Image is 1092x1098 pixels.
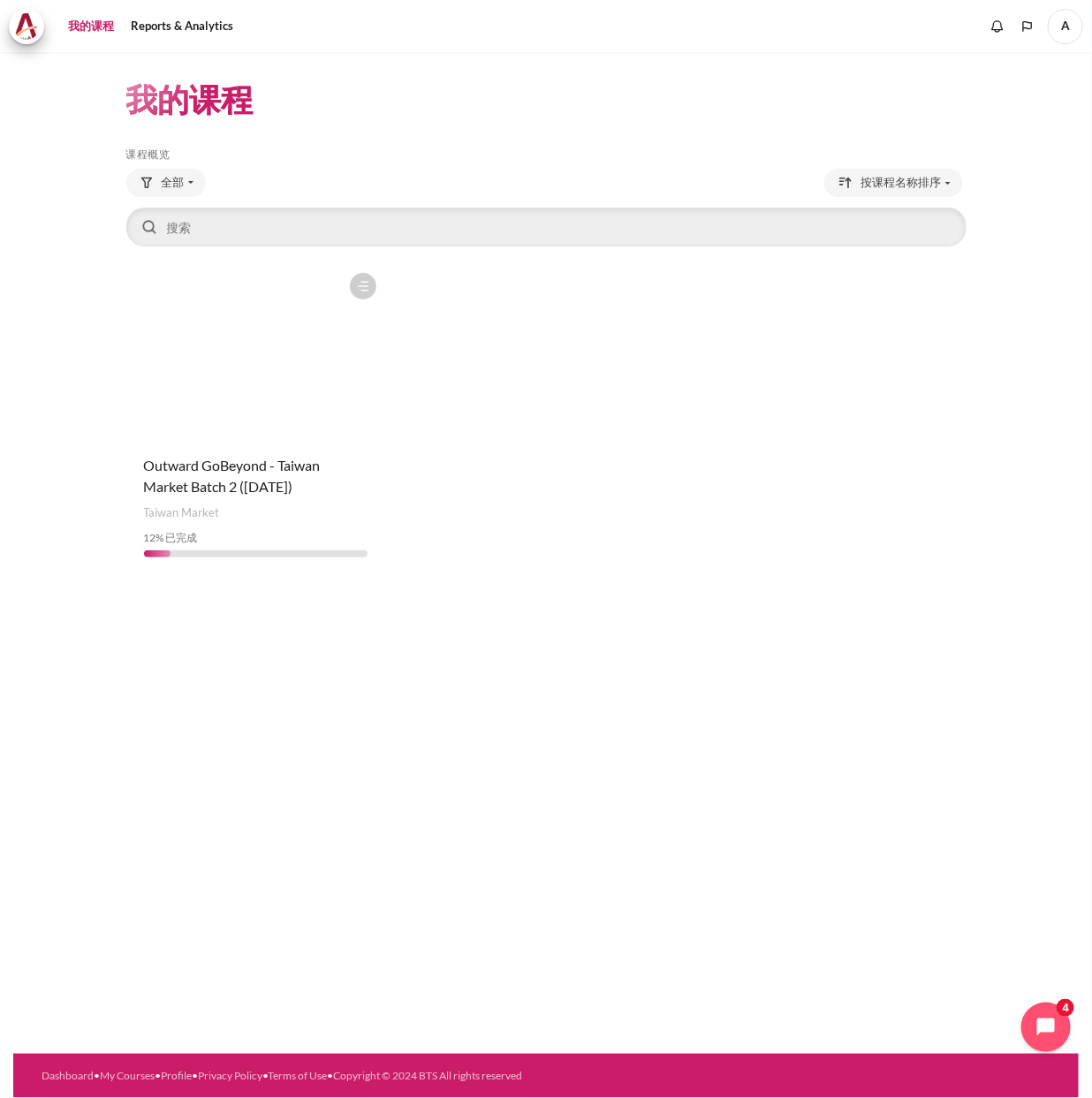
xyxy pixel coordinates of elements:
[126,169,967,250] div: 课程概览控制
[9,9,53,44] a: Architeck Architeck
[125,9,239,44] a: Reports & Analytics
[824,169,963,197] button: 排序下拉菜单
[861,174,942,192] span: 按课程名称排序
[1048,9,1083,44] a: 用户菜单
[162,174,185,192] span: 全部
[13,52,1079,602] section: 内容
[144,530,368,546] div: % 已完成
[126,208,967,246] input: 搜索
[42,1069,94,1082] a: Dashboard
[126,169,206,197] button: 分组下拉菜单
[62,9,120,44] a: 我的课程
[1014,13,1041,40] button: Languages
[100,1069,155,1082] a: My Courses
[126,148,967,162] h5: 课程概览
[268,1069,327,1082] a: Terms of Use
[161,1069,192,1082] a: Profile
[42,1068,595,1084] div: • • • • •
[1048,9,1083,44] span: A
[333,1069,522,1082] a: Copyright © 2024 BTS All rights reserved
[144,504,220,522] span: Taiwan Market
[984,13,1011,40] div: 显示没有新通知的通知窗口
[144,457,321,495] a: Outward GoBeyond - Taiwan Market Batch 2 ([DATE])
[144,531,156,544] span: 12
[14,13,39,40] img: Architeck
[126,79,254,120] h1: 我的课程
[198,1069,262,1082] a: Privacy Policy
